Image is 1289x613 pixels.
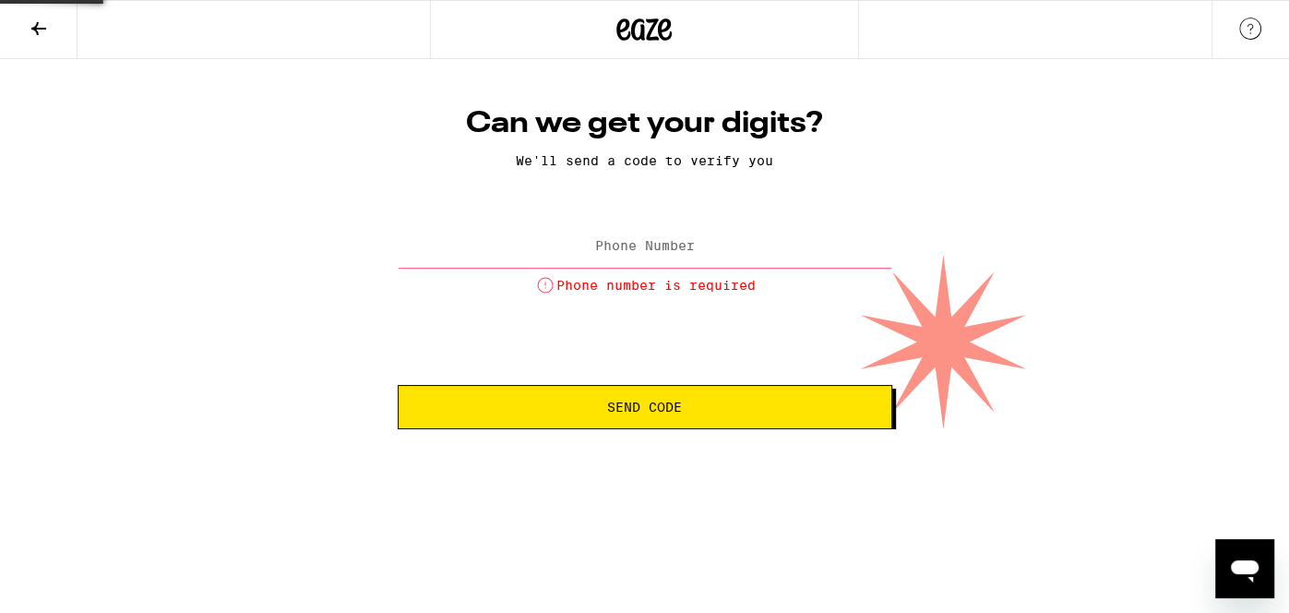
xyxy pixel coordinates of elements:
span: Send Code [607,401,682,414]
h1: Can we get your digits? [398,105,892,142]
label: Phone Number [595,238,695,253]
li: Phone number is required [398,274,892,296]
iframe: Button to launch messaging window [1215,539,1274,598]
input: Phone Number [398,226,892,268]
button: Send Code [398,385,892,429]
p: We'll send a code to verify you [398,153,892,168]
